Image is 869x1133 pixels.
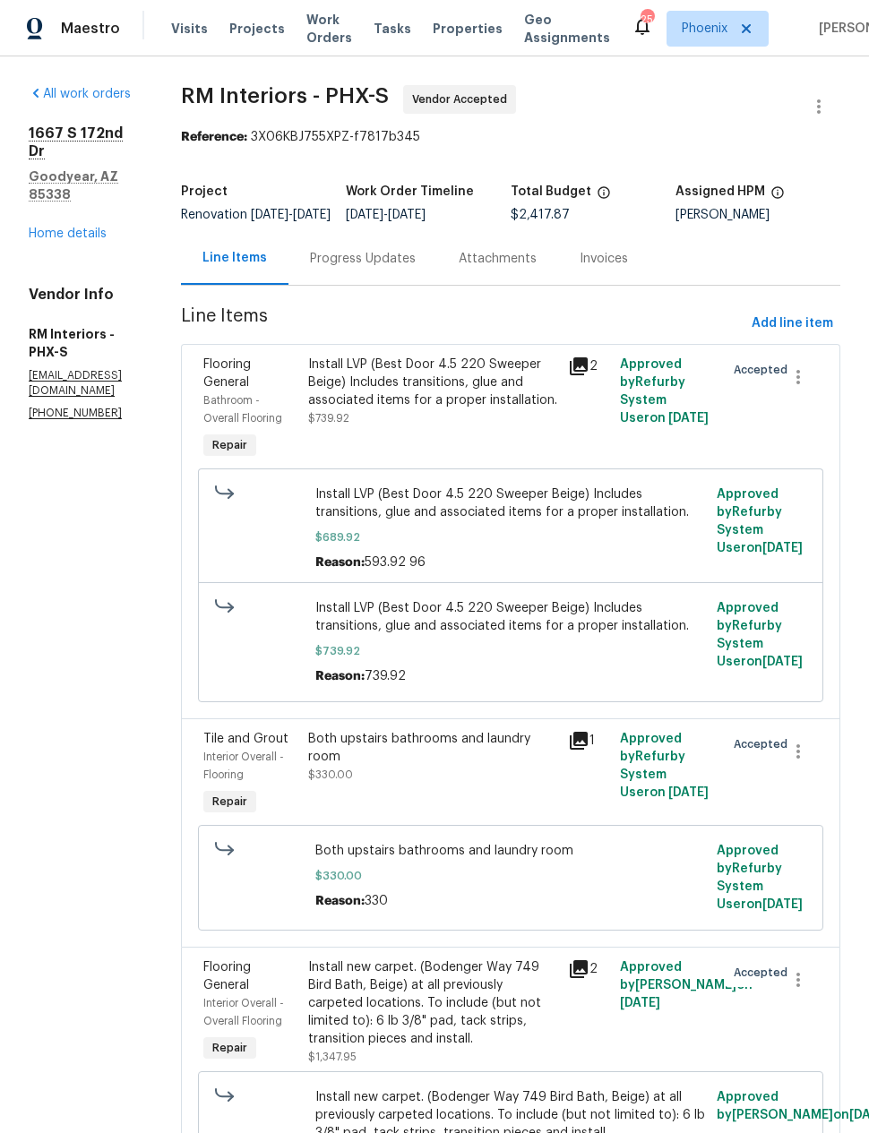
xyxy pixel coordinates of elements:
[308,769,353,780] span: $330.00
[346,209,426,221] span: -
[205,1039,254,1057] span: Repair
[229,20,285,38] span: Projects
[61,20,120,38] span: Maestro
[293,209,331,221] span: [DATE]
[511,209,570,221] span: $2,417.87
[29,325,138,361] h5: RM Interiors - PHX-S
[620,733,709,799] span: Approved by Refurby System User on
[251,209,288,221] span: [DATE]
[365,670,406,682] span: 739.92
[29,286,138,304] h4: Vendor Info
[29,227,107,240] a: Home details
[308,356,558,409] div: Install LVP (Best Door 4.5 220 Sweeper Beige) Includes transitions, glue and associated items for...
[597,185,611,209] span: The total cost of line items that have been proposed by Opendoor. This sum includes line items th...
[346,185,474,198] h5: Work Order Timeline
[412,90,514,108] span: Vendor Accepted
[511,185,591,198] h5: Total Budget
[181,185,228,198] h5: Project
[580,250,628,268] div: Invoices
[762,542,803,554] span: [DATE]
[306,11,352,47] span: Work Orders
[374,22,411,35] span: Tasks
[524,11,610,47] span: Geo Assignments
[181,209,331,221] span: Renovation
[388,209,426,221] span: [DATE]
[770,185,785,209] span: The hpm assigned to this work order.
[315,485,706,521] span: Install LVP (Best Door 4.5 220 Sweeper Beige) Includes transitions, glue and associated items for...
[315,642,706,660] span: $739.92
[762,898,803,911] span: [DATE]
[734,361,795,379] span: Accepted
[181,307,744,340] span: Line Items
[717,602,803,668] span: Approved by Refurby System User on
[171,20,208,38] span: Visits
[315,556,365,569] span: Reason:
[365,895,388,907] span: 330
[203,998,284,1026] span: Interior Overall - Overall Flooring
[620,358,709,425] span: Approved by Refurby System User on
[734,964,795,982] span: Accepted
[203,751,284,780] span: Interior Overall - Flooring
[202,249,267,267] div: Line Items
[181,128,840,146] div: 3X06KBJ755XPZ-f7817b345
[568,958,609,980] div: 2
[203,395,282,424] span: Bathroom - Overall Flooring
[308,413,349,424] span: $739.92
[308,730,558,766] div: Both upstairs bathrooms and laundry room
[717,845,803,911] span: Approved by Refurby System User on
[203,961,251,991] span: Flooring General
[568,356,609,377] div: 2
[310,250,416,268] div: Progress Updates
[668,412,709,425] span: [DATE]
[641,11,653,29] div: 25
[568,730,609,751] div: 1
[675,209,840,221] div: [PERSON_NAME]
[682,20,727,38] span: Phoenix
[620,997,660,1009] span: [DATE]
[181,85,389,107] span: RM Interiors - PHX-S
[203,733,288,745] span: Tile and Grout
[315,842,706,860] span: Both upstairs bathrooms and laundry room
[365,556,426,569] span: 593.92 96
[734,735,795,753] span: Accepted
[752,313,833,335] span: Add line item
[205,436,254,454] span: Repair
[29,88,131,100] a: All work orders
[717,488,803,554] span: Approved by Refurby System User on
[620,961,753,1009] span: Approved by [PERSON_NAME] on
[744,307,840,340] button: Add line item
[459,250,537,268] div: Attachments
[203,358,251,389] span: Flooring General
[205,793,254,811] span: Repair
[762,656,803,668] span: [DATE]
[308,958,558,1048] div: Install new carpet. (Bodenger Way 749 Bird Bath, Beige) at all previously carpeted locations. To ...
[251,209,331,221] span: -
[315,528,706,546] span: $689.92
[675,185,765,198] h5: Assigned HPM
[181,131,247,143] b: Reference:
[668,786,709,799] span: [DATE]
[315,670,365,682] span: Reason:
[315,599,706,635] span: Install LVP (Best Door 4.5 220 Sweeper Beige) Includes transitions, glue and associated items for...
[346,209,383,221] span: [DATE]
[315,867,706,885] span: $330.00
[433,20,503,38] span: Properties
[315,895,365,907] span: Reason:
[308,1051,357,1062] span: $1,347.95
